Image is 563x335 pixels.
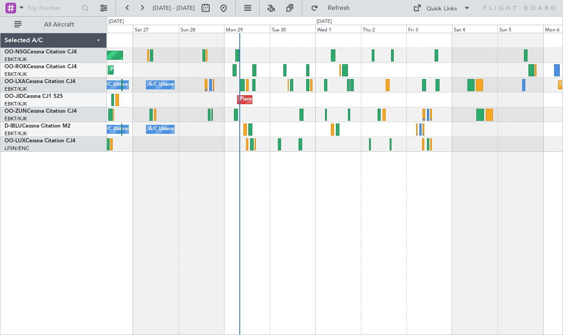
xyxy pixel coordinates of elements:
[240,93,344,106] div: Planned Maint Kortrijk-[GEOGRAPHIC_DATA]
[4,49,77,55] a: OO-NSGCessna Citation CJ4
[4,115,27,122] a: EBKT/KJK
[4,64,27,70] span: OO-ROK
[149,123,292,136] div: A/C Unavailable [GEOGRAPHIC_DATA]-[GEOGRAPHIC_DATA]
[179,25,224,33] div: Sun 28
[315,25,361,33] div: Wed 1
[4,86,27,93] a: EBKT/KJK
[88,25,133,33] div: Fri 26
[409,1,475,15] button: Quick Links
[27,1,79,15] input: Trip Number
[110,63,215,77] div: Planned Maint Kortrijk-[GEOGRAPHIC_DATA]
[4,101,27,107] a: EBKT/KJK
[307,1,361,15] button: Refresh
[4,64,77,70] a: OO-ROKCessna Citation CJ4
[153,4,195,12] span: [DATE] - [DATE]
[427,4,457,13] div: Quick Links
[224,25,270,33] div: Mon 29
[4,138,75,144] a: OO-LUXCessna Citation CJ4
[4,109,77,114] a: OO-ZUNCessna Citation CJ4
[23,22,95,28] span: All Aircraft
[4,138,26,144] span: OO-LUX
[4,79,75,84] a: OO-LXACessna Citation CJ4
[320,5,358,11] span: Refresh
[4,94,63,99] a: OO-JIDCessna CJ1 525
[4,56,27,63] a: EBKT/KJK
[4,130,27,137] a: EBKT/KJK
[317,18,332,26] div: [DATE]
[4,123,70,129] a: D-IBLUCessna Citation M2
[4,49,27,55] span: OO-NSG
[133,25,179,33] div: Sat 27
[149,78,186,92] div: A/C Unavailable
[4,123,22,129] span: D-IBLU
[406,25,452,33] div: Fri 3
[4,71,27,78] a: EBKT/KJK
[10,18,97,32] button: All Aircraft
[109,18,124,26] div: [DATE]
[452,25,498,33] div: Sat 4
[361,25,407,33] div: Thu 2
[4,145,29,152] a: LFSN/ENC
[270,25,316,33] div: Tue 30
[4,109,27,114] span: OO-ZUN
[497,25,543,33] div: Sun 5
[4,94,23,99] span: OO-JID
[4,79,26,84] span: OO-LXA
